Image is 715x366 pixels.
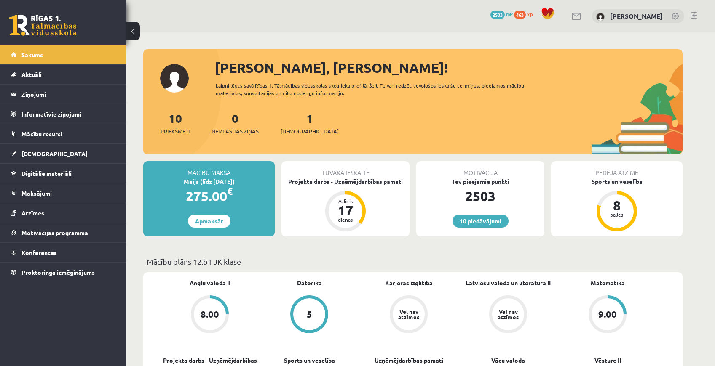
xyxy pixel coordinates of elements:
[333,204,358,217] div: 17
[416,177,544,186] div: Tev pieejamie punkti
[506,11,513,17] span: mP
[21,229,88,236] span: Motivācijas programma
[147,256,679,267] p: Mācību plāns 12.b1 JK klase
[458,295,558,335] a: Vēl nav atzīmes
[161,111,190,135] a: 10Priekšmeti
[604,199,629,212] div: 8
[397,309,420,320] div: Vēl nav atzīmes
[21,183,116,203] legend: Maksājumi
[11,144,116,163] a: [DEMOGRAPHIC_DATA]
[596,13,605,21] img: Daniella Bergmane
[201,310,219,319] div: 8.00
[514,11,537,17] a: 463 xp
[21,85,116,104] legend: Ziņojumi
[496,309,520,320] div: Vēl nav atzīmes
[143,161,275,177] div: Mācību maksa
[21,249,57,256] span: Konferences
[215,58,683,78] div: [PERSON_NAME], [PERSON_NAME]!
[281,111,339,135] a: 1[DEMOGRAPHIC_DATA]
[491,356,525,365] a: Vācu valoda
[227,185,233,197] span: €
[610,12,663,20] a: [PERSON_NAME]
[11,124,116,143] a: Mācību resursi
[551,177,683,186] div: Sports un veselība
[21,130,62,138] span: Mācību resursi
[558,295,657,335] a: 9.00
[490,11,505,19] span: 2503
[11,243,116,262] a: Konferences
[21,104,116,124] legend: Informatīvie ziņojumi
[11,263,116,282] a: Proktoringa izmēģinājums
[416,186,544,206] div: 2503
[284,356,335,365] a: Sports un veselība
[594,356,621,365] a: Vēsture II
[333,199,358,204] div: Atlicis
[11,164,116,183] a: Digitālie materiāli
[260,295,359,335] a: 5
[11,183,116,203] a: Maksājumi
[143,186,275,206] div: 275.00
[466,278,551,287] a: Latviešu valoda un literatūra II
[143,177,275,186] div: Maijs (līdz [DATE])
[160,295,260,335] a: 8.00
[188,215,230,228] a: Apmaksāt
[604,212,629,217] div: balles
[307,310,312,319] div: 5
[11,85,116,104] a: Ziņojumi
[527,11,533,17] span: xp
[21,170,72,177] span: Digitālie materiāli
[21,150,88,157] span: [DEMOGRAPHIC_DATA]
[551,177,683,233] a: Sports un veselība 8 balles
[416,161,544,177] div: Motivācija
[212,127,259,135] span: Neizlasītās ziņas
[514,11,526,19] span: 463
[598,310,617,319] div: 9.00
[281,177,410,186] div: Projekta darbs - Uzņēmējdarbības pamati
[190,278,230,287] a: Angļu valoda II
[9,15,77,36] a: Rīgas 1. Tālmācības vidusskola
[591,278,625,287] a: Matemātika
[21,71,42,78] span: Aktuāli
[333,217,358,222] div: dienas
[216,82,539,97] div: Laipni lūgts savā Rīgas 1. Tālmācības vidusskolas skolnieka profilā. Šeit Tu vari redzēt tuvojošo...
[212,111,259,135] a: 0Neizlasītās ziņas
[11,104,116,124] a: Informatīvie ziņojumi
[453,215,509,228] a: 10 piedāvājumi
[281,177,410,233] a: Projekta darbs - Uzņēmējdarbības pamati Atlicis 17 dienas
[21,268,95,276] span: Proktoringa izmēģinājums
[359,295,458,335] a: Vēl nav atzīmes
[21,209,44,217] span: Atzīmes
[11,223,116,242] a: Motivācijas programma
[297,278,322,287] a: Datorika
[490,11,513,17] a: 2503 mP
[21,51,43,58] span: Sākums
[11,203,116,223] a: Atzīmes
[11,45,116,64] a: Sākums
[281,127,339,135] span: [DEMOGRAPHIC_DATA]
[551,161,683,177] div: Pēdējā atzīme
[281,161,410,177] div: Tuvākā ieskaite
[161,127,190,135] span: Priekšmeti
[11,65,116,84] a: Aktuāli
[385,278,433,287] a: Karjeras izglītība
